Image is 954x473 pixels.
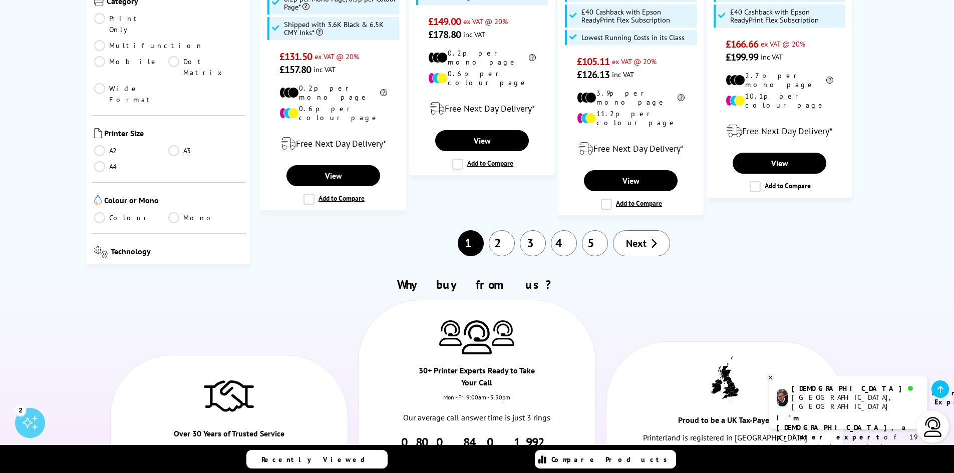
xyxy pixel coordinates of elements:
p: Our average call answer time is just 3 rings [394,411,560,424]
span: Colour or Mono [104,195,243,207]
span: Printer Size [104,128,243,140]
a: View [584,170,677,191]
label: Add to Compare [452,159,513,170]
img: Printer Experts [439,320,462,346]
p: of 19 years! I can help you choose the right product [777,413,920,470]
img: UK tax payer [711,356,739,402]
li: 11.2p per colour page [577,109,685,127]
div: 2 [15,404,26,415]
img: Trusted Service [204,375,254,415]
span: £149.00 [428,15,461,28]
img: Printer Size [94,128,102,138]
a: View [286,165,380,186]
span: inc VAT [313,65,336,74]
span: Compare Products [551,455,673,464]
span: Recently Viewed [261,455,375,464]
a: Compare Products [535,450,676,468]
h2: Why buy from us? [105,277,849,292]
img: chris-livechat.png [777,389,788,406]
label: Add to Compare [303,194,365,205]
li: 0.2p per mono page [279,84,387,102]
span: ex VAT @ 20% [761,39,805,49]
li: 10.1p per colour page [726,92,833,110]
img: Technology [94,246,109,258]
img: Printer Experts [492,320,514,346]
a: 0800 840 1992 [401,434,553,450]
div: modal_delivery [266,130,401,158]
a: Mono [168,212,243,223]
li: 0.6p per colour page [279,104,387,122]
span: £157.80 [279,63,311,76]
span: £105.11 [577,55,609,68]
a: Dot Matrix [168,56,243,78]
span: ex VAT @ 20% [314,52,359,61]
a: Multifunction [94,40,203,51]
span: ex VAT @ 20% [612,57,657,66]
img: user-headset-light.svg [923,417,943,437]
div: [DEMOGRAPHIC_DATA] [792,384,919,393]
span: ex VAT @ 20% [463,17,508,26]
span: £178.80 [428,28,461,41]
li: 0.2p per mono page [428,49,536,67]
div: modal_delivery [415,95,549,123]
span: Shipped with 3.6K Black & 6.5K CMY Inks* [284,21,397,37]
a: Mobile [94,56,169,78]
span: £199.99 [726,51,758,64]
img: Printer Experts [462,320,492,355]
span: £166.66 [726,38,758,51]
span: Next [626,237,647,250]
span: £40 Cashback with Epson ReadyPrint Flex Subscription [730,8,843,24]
span: inc VAT [463,30,485,39]
a: A4 [94,161,169,172]
div: 30+ Printer Experts Ready to Take Your Call [418,364,536,393]
span: inc VAT [612,70,634,79]
span: Lowest Running Costs in its Class [581,34,685,42]
li: 2.7p per mono page [726,71,833,89]
label: Add to Compare [601,199,662,210]
a: Next [613,230,670,256]
li: 0.6p per colour page [428,69,536,87]
div: Over 30 Years of Trusted Service [170,427,288,444]
a: 5 [582,230,608,256]
a: 4 [551,230,577,256]
span: inc VAT [761,52,783,62]
span: Technology [111,246,243,260]
a: View [733,153,826,174]
div: modal_delivery [712,117,847,145]
a: View [435,130,528,151]
li: 3.9p per mono page [577,89,685,107]
div: Mon - Fri 9:00am - 5.30pm [359,393,595,411]
a: A3 [168,145,243,156]
span: £131.50 [279,50,312,63]
b: I'm [DEMOGRAPHIC_DATA], a printer expert [777,413,909,441]
a: 3 [520,230,546,256]
span: £126.13 [577,68,609,81]
span: £40 Cashback with Epson ReadyPrint Flex Subscription [581,8,695,24]
a: Recently Viewed [246,450,388,468]
a: Print Only [94,13,169,35]
label: Add to Compare [750,181,811,192]
div: Proud to be a UK Tax-Payer [666,414,784,431]
img: Colour or Mono [94,195,102,205]
a: 2 [489,230,515,256]
a: Colour [94,212,169,223]
a: A2 [94,145,169,156]
a: Wide Format [94,83,169,105]
div: modal_delivery [563,135,698,163]
div: [GEOGRAPHIC_DATA], [GEOGRAPHIC_DATA] [792,393,919,411]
